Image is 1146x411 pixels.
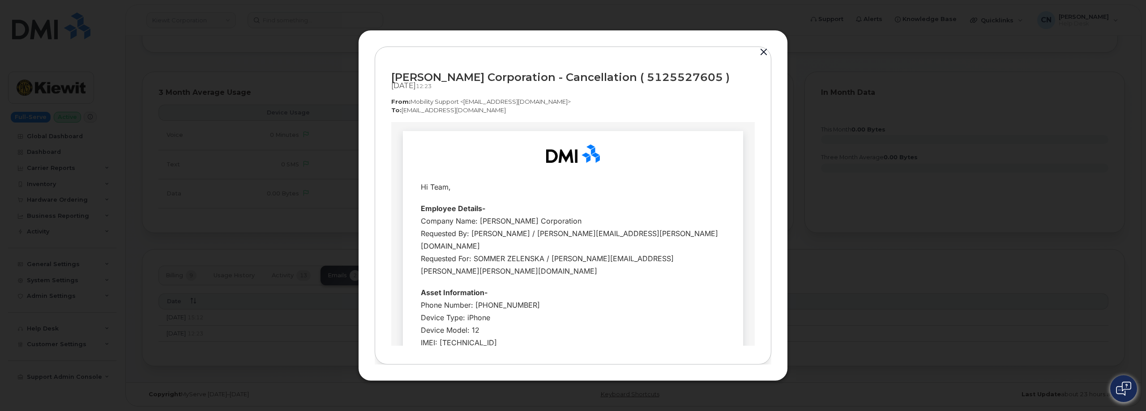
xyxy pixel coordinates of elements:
[391,71,755,83] div: [PERSON_NAME] Corporation - Cancellation ( 5125527605 )
[155,22,209,41] img: email_1727894829_DMI-LogoBlue.png
[391,106,755,114] p: [EMAIL_ADDRESS][DOMAIN_NAME]
[391,98,411,105] strong: From:
[391,106,402,114] strong: To:
[416,83,432,89] span: 12:23
[30,93,334,155] div: Company Name: [PERSON_NAME] Corporation Requested By: [PERSON_NAME] / [PERSON_NAME][EMAIL_ADDRESS...
[30,177,334,252] div: Phone Number: [PHONE_NUMBER] Device Type: iPhone Device Model: 12 IMEI: [TECHNICAL_ID] ICCID: [TE...
[30,59,334,71] div: Hi Team,
[1116,381,1131,396] img: Open chat
[30,164,334,177] div: Asset Information-
[391,81,755,90] div: [DATE]
[391,97,755,106] p: Mobility Support <[EMAIL_ADDRESS][DOMAIN_NAME]>
[30,80,334,93] div: Employee Details-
